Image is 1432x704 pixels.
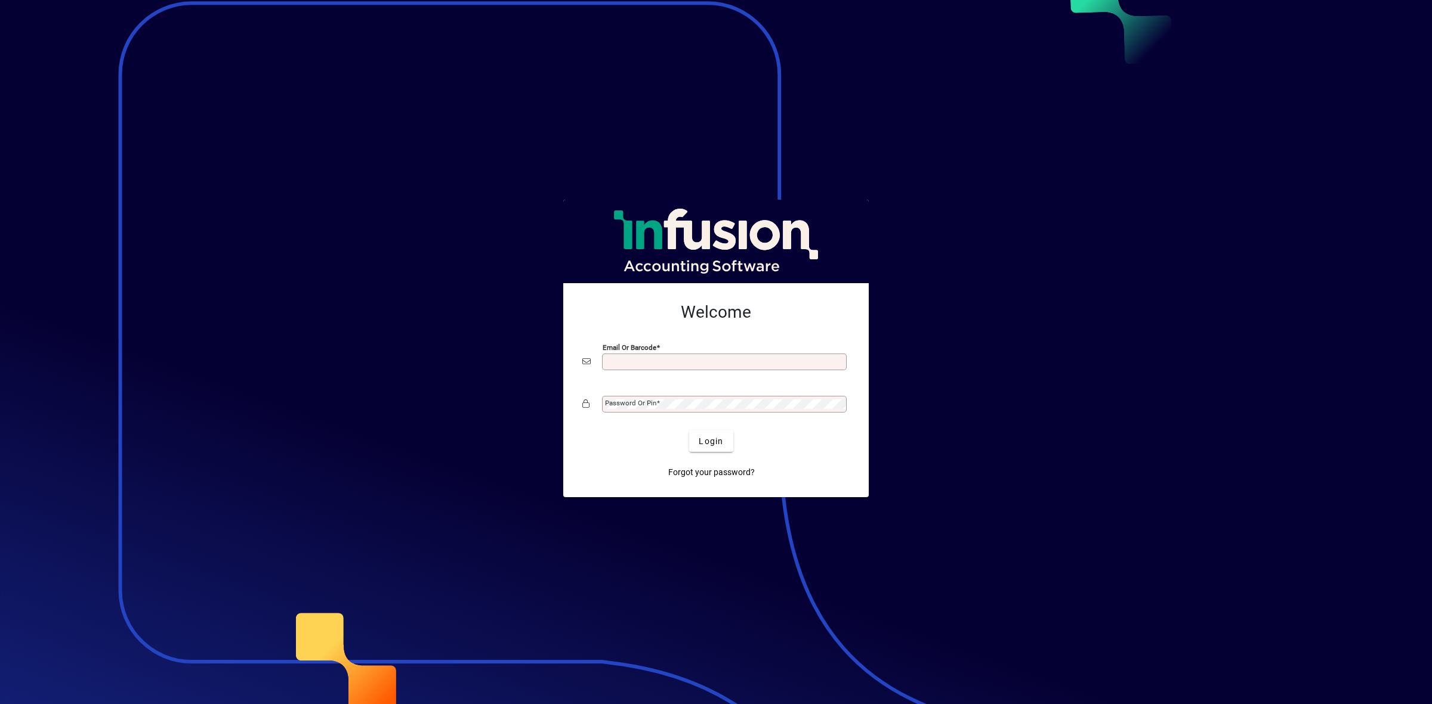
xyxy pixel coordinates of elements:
[605,399,656,407] mat-label: Password or Pin
[668,466,755,479] span: Forgot your password?
[699,435,723,448] span: Login
[663,461,760,483] a: Forgot your password?
[689,430,733,452] button: Login
[582,302,850,322] h2: Welcome
[603,343,656,352] mat-label: Email or Barcode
